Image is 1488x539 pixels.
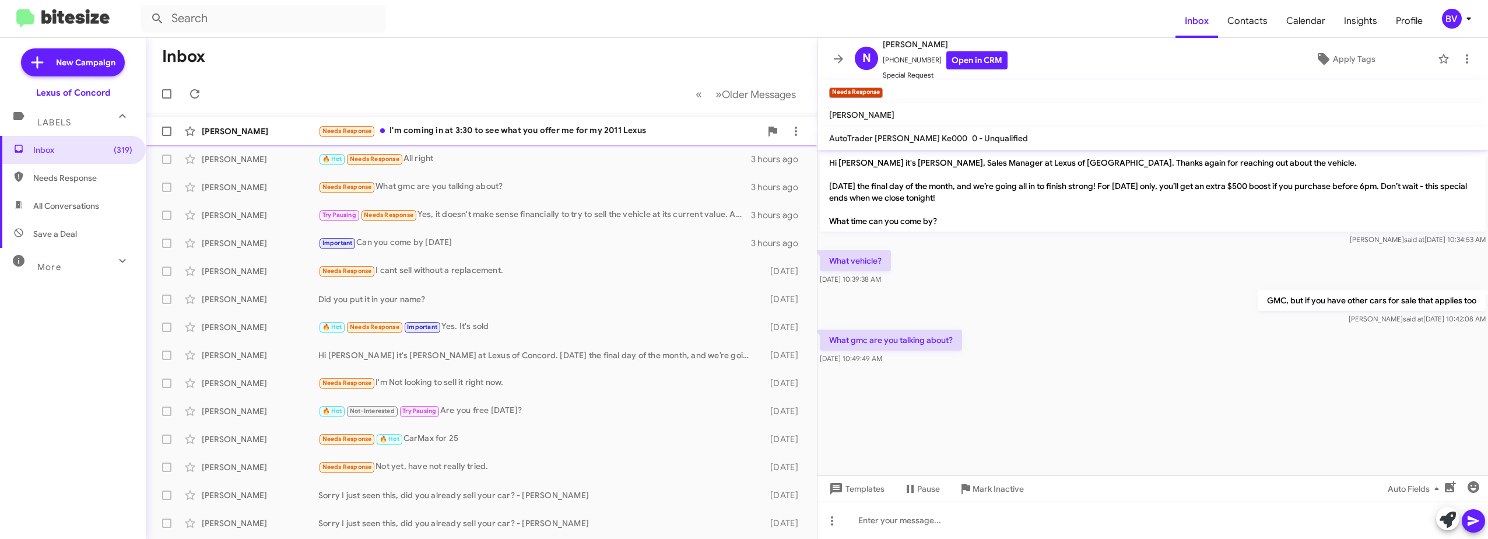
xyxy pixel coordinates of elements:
[322,435,372,443] span: Needs Response
[1432,9,1475,29] button: BV
[350,407,395,415] span: Not-Interested
[202,125,318,137] div: [PERSON_NAME]
[202,461,318,473] div: [PERSON_NAME]
[364,211,413,219] span: Needs Response
[202,153,318,165] div: [PERSON_NAME]
[894,478,949,499] button: Pause
[1218,4,1277,38] span: Contacts
[202,405,318,417] div: [PERSON_NAME]
[1350,235,1486,244] span: [PERSON_NAME] [DATE] 10:34:53 AM
[318,320,757,334] div: Yes. It's sold
[1258,48,1432,69] button: Apply Tags
[817,478,894,499] button: Templates
[757,293,808,305] div: [DATE]
[318,124,761,138] div: I'm coming in at 3:30 to see what you offer me for my 2011 Lexus
[757,405,808,417] div: [DATE]
[322,155,342,163] span: 🔥 Hot
[757,461,808,473] div: [DATE]
[33,228,77,240] span: Save a Deal
[751,181,808,193] div: 3 hours ago
[1333,48,1375,69] span: Apply Tags
[37,262,61,272] span: More
[757,265,808,277] div: [DATE]
[350,323,399,331] span: Needs Response
[829,133,967,143] span: AutoTrader [PERSON_NAME] Ke000
[318,517,757,529] div: Sorry I just seen this, did you already sell your car? - [PERSON_NAME]
[322,239,353,247] span: Important
[751,153,808,165] div: 3 hours ago
[380,435,399,443] span: 🔥 Hot
[820,330,962,351] p: What gmc are you talking about?
[37,117,71,128] span: Labels
[1403,314,1423,323] span: said at
[318,208,751,222] div: Yes, it doesn't make sense financially to try to sell the vehicle at its current value. And we we...
[202,293,318,305] div: [PERSON_NAME]
[33,200,99,212] span: All Conversations
[318,404,757,418] div: Are you free [DATE]?
[350,155,399,163] span: Needs Response
[202,181,318,193] div: [PERSON_NAME]
[202,265,318,277] div: [PERSON_NAME]
[751,237,808,249] div: 3 hours ago
[757,433,808,445] div: [DATE]
[820,250,891,271] p: What vehicle?
[318,432,757,446] div: CarMax for 25
[862,49,871,68] span: N
[973,478,1024,499] span: Mark Inactive
[757,489,808,501] div: [DATE]
[162,47,205,66] h1: Inbox
[1335,4,1387,38] a: Insights
[1387,4,1432,38] a: Profile
[322,463,372,471] span: Needs Response
[322,127,372,135] span: Needs Response
[56,57,115,68] span: New Campaign
[202,489,318,501] div: [PERSON_NAME]
[715,87,722,101] span: »
[322,211,356,219] span: Try Pausing
[917,478,940,499] span: Pause
[202,377,318,389] div: [PERSON_NAME]
[883,37,1008,51] span: [PERSON_NAME]
[757,377,808,389] div: [DATE]
[322,323,342,331] span: 🔥 Hot
[318,180,751,194] div: What gmc are you talking about?
[827,478,885,499] span: Templates
[318,349,757,361] div: Hi [PERSON_NAME] it's [PERSON_NAME] at Lexus of Concord. [DATE] the final day of the month, and w...
[318,264,757,278] div: I cant sell without a replacement.
[202,433,318,445] div: [PERSON_NAME]
[708,82,803,106] button: Next
[829,87,883,98] small: Needs Response
[820,152,1486,232] p: Hi [PERSON_NAME] it's [PERSON_NAME], Sales Manager at Lexus of [GEOGRAPHIC_DATA]. Thanks again fo...
[318,376,757,390] div: I'm Not looking to sell it right now.
[820,275,881,283] span: [DATE] 10:39:38 AM
[318,236,751,250] div: Can you come by [DATE]
[141,5,386,33] input: Search
[322,407,342,415] span: 🔥 Hot
[1277,4,1335,38] a: Calendar
[202,321,318,333] div: [PERSON_NAME]
[757,517,808,529] div: [DATE]
[202,349,318,361] div: [PERSON_NAME]
[757,321,808,333] div: [DATE]
[318,152,751,166] div: All right
[1175,4,1218,38] a: Inbox
[689,82,709,106] button: Previous
[829,110,894,120] span: [PERSON_NAME]
[318,460,757,474] div: Not yet, have not really tried.
[696,87,702,101] span: «
[883,51,1008,69] span: [PHONE_NUMBER]
[820,354,882,363] span: [DATE] 10:49:49 AM
[202,517,318,529] div: [PERSON_NAME]
[689,82,803,106] nav: Page navigation example
[318,293,757,305] div: Did you put it in your name?
[202,237,318,249] div: [PERSON_NAME]
[1378,478,1453,499] button: Auto Fields
[972,133,1028,143] span: 0 - Unqualified
[322,183,372,191] span: Needs Response
[1404,235,1424,244] span: said at
[407,323,437,331] span: Important
[722,88,796,101] span: Older Messages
